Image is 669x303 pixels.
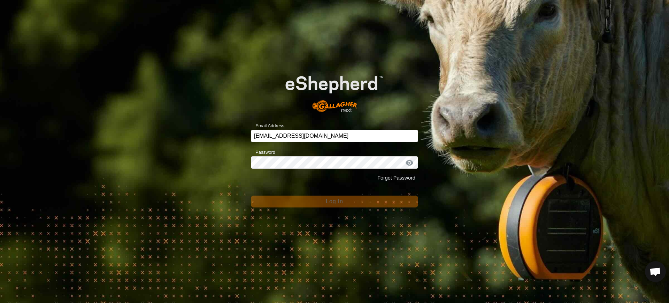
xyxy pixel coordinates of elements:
[251,149,275,156] label: Password
[377,175,415,181] a: Forgot Password
[326,198,343,204] span: Log In
[645,261,666,282] div: Chat abierto
[251,196,418,207] button: Log In
[251,122,284,129] label: Email Address
[251,130,418,142] input: Email Address
[268,62,401,119] img: E-shepherd Logo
